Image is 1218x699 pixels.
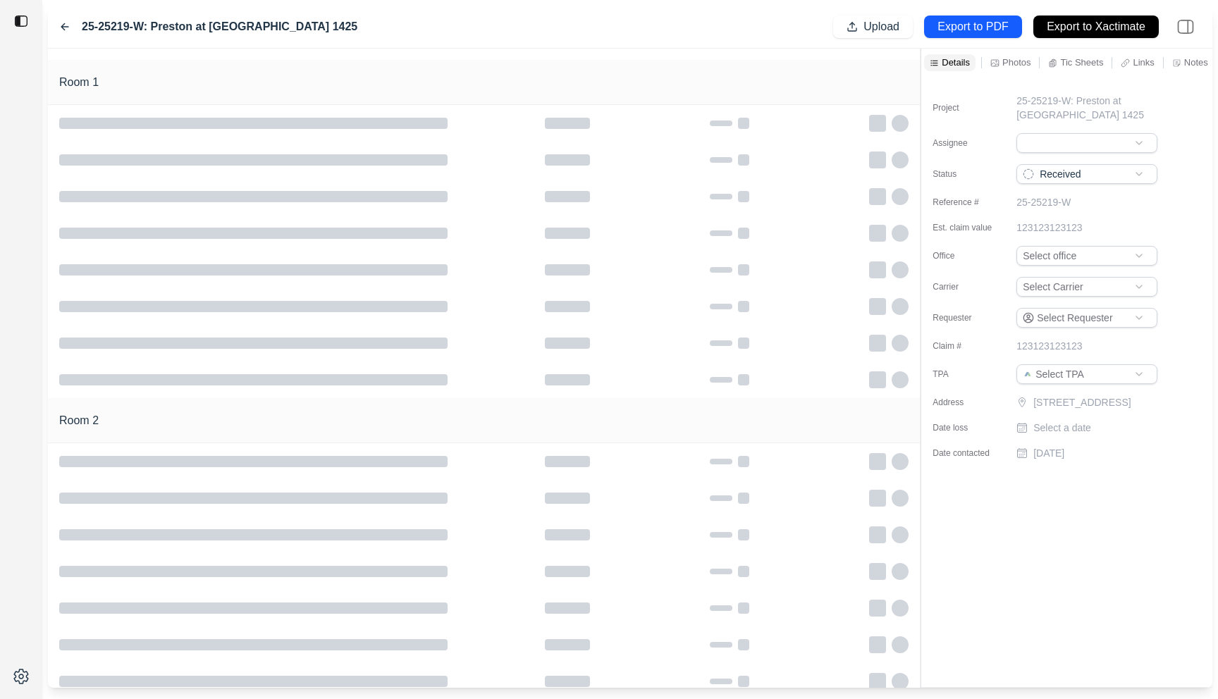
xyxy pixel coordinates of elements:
label: Claim # [933,340,1003,352]
p: [STREET_ADDRESS] [1033,395,1160,409]
h1: Room 2 [59,412,99,429]
label: Date contacted [933,447,1003,459]
button: Upload [833,16,913,38]
p: Photos [1002,56,1031,68]
label: Requester [933,312,1003,323]
label: Office [933,250,1003,261]
label: Status [933,168,1003,180]
p: 25-25219-W [1016,195,1071,209]
p: Tic Sheets [1060,56,1103,68]
p: Details [942,56,970,68]
button: Export to Xactimate [1033,16,1159,38]
p: [DATE] [1033,446,1064,460]
p: Upload [863,19,899,35]
label: Address [933,397,1003,408]
img: right-panel.svg [1170,11,1201,42]
p: 123123123123 [1016,339,1082,353]
p: 123123123123 [1016,221,1082,235]
label: Reference # [933,197,1003,208]
button: Export to PDF [924,16,1022,38]
label: Assignee [933,137,1003,149]
p: Select a date [1033,421,1091,435]
p: Links [1133,56,1154,68]
p: Export to PDF [937,19,1008,35]
img: toggle sidebar [14,14,28,28]
label: Est. claim value [933,222,1003,233]
h1: Room 1 [59,74,99,91]
label: Date loss [933,422,1003,433]
label: TPA [933,369,1003,380]
p: 25-25219-W: Preston at [GEOGRAPHIC_DATA] 1425 [1016,94,1184,122]
label: 25-25219-W: Preston at [GEOGRAPHIC_DATA] 1425 [82,18,357,35]
label: Carrier [933,281,1003,292]
p: Export to Xactimate [1047,19,1145,35]
p: Notes [1184,56,1208,68]
label: Project [933,102,1003,113]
